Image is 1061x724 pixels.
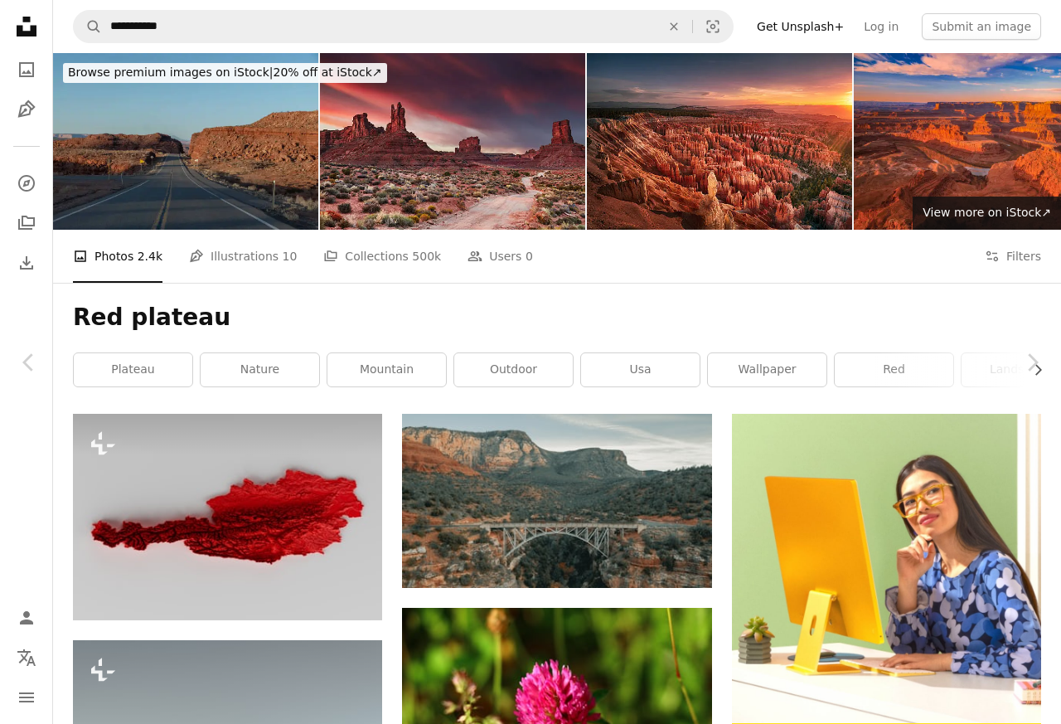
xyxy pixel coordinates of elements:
span: View more on iStock ↗ [923,206,1051,219]
h1: Red plateau [73,303,1041,333]
button: Filters [985,230,1041,283]
a: Log in [854,13,908,40]
button: Language [10,641,43,674]
a: plateau [74,353,192,386]
a: red [835,353,953,386]
img: Highway through Monument Valley old west bluffs on the Arizona and Utah lines in the United States [53,53,318,230]
span: 20% off at iStock ↗ [68,66,382,79]
a: Log in / Sign up [10,601,43,634]
span: 10 [283,247,298,265]
a: nature [201,353,319,386]
span: 500k [412,247,441,265]
img: Dawn over Bryce Canyon [587,53,852,230]
img: file-1722962862010-20b14c5a0a60image [732,414,1041,722]
a: Illustrations 10 [189,230,297,283]
a: Users 0 [468,230,533,283]
form: Find visuals sitewide [73,10,734,43]
span: 0 [526,247,533,265]
a: usa [581,353,700,386]
a: Photos [10,53,43,86]
a: wallpaper [708,353,826,386]
button: Search Unsplash [74,11,102,42]
button: Menu [10,681,43,714]
img: a red piece of paper on a white surface [73,414,382,620]
img: Valley of the Gods [320,53,585,230]
a: a red piece of paper on a white surface [73,509,382,524]
button: Visual search [693,11,733,42]
a: Collections 500k [323,230,441,283]
a: outdoor [454,353,573,386]
a: Get Unsplash+ [747,13,854,40]
a: Collections [10,207,43,240]
a: Explore [10,167,43,200]
a: mountain [327,353,446,386]
span: Browse premium images on iStock | [68,66,273,79]
a: Next [1003,283,1061,442]
a: Download History [10,246,43,279]
button: Clear [656,11,692,42]
a: Browse premium images on iStock|20% off at iStock↗ [53,53,397,93]
a: A vibrant pink clover blooms in the greenery. [402,703,711,718]
a: Illustrations [10,93,43,126]
img: gray metal bridge over the mountain [402,414,711,588]
a: gray metal bridge over the mountain [402,493,711,508]
button: Submit an image [922,13,1041,40]
a: View more on iStock↗ [913,197,1061,230]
